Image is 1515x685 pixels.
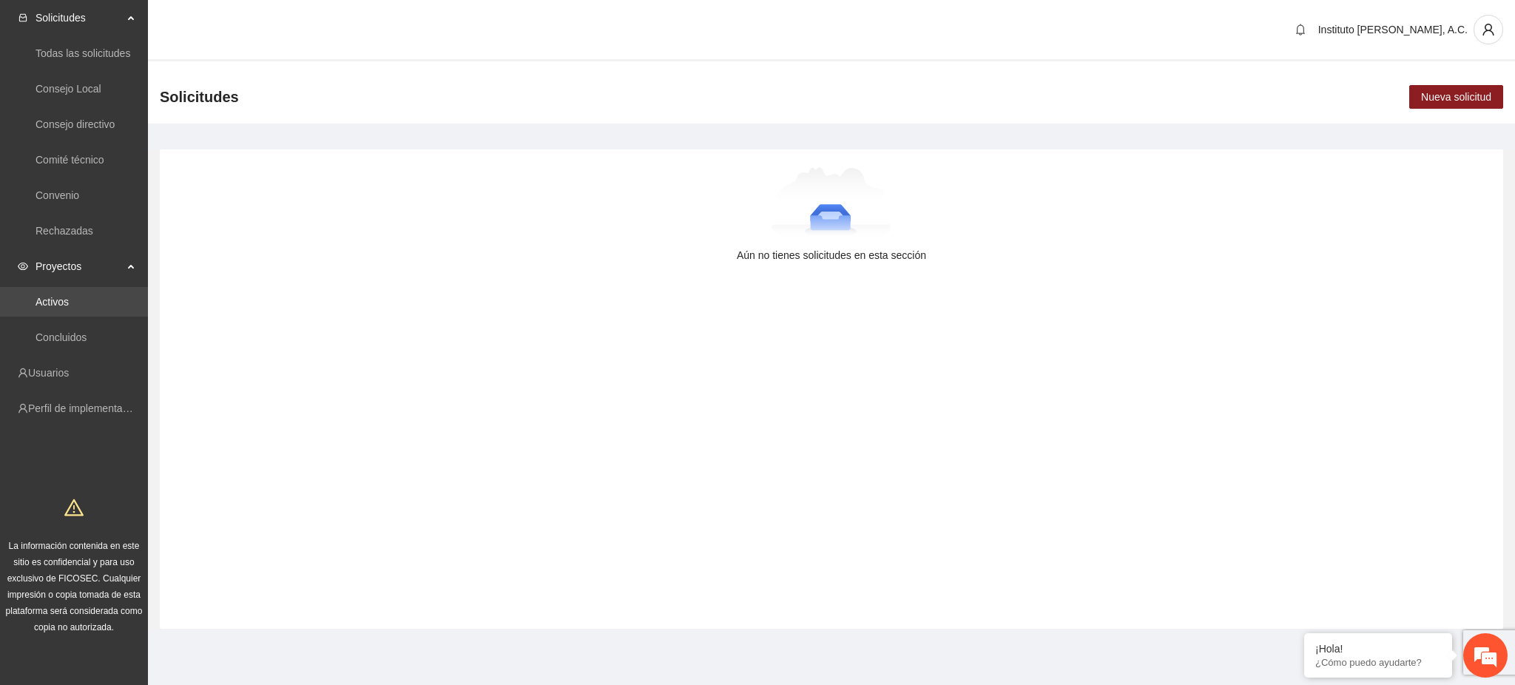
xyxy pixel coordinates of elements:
span: bell [1289,24,1312,36]
button: user [1474,15,1503,44]
span: La información contenida en este sitio es confidencial y para uso exclusivo de FICOSEC. Cualquier... [6,541,143,632]
button: bell [1289,18,1312,41]
a: Convenio [36,189,79,201]
div: Aún no tienes solicitudes en esta sección [183,247,1479,263]
span: Instituto [PERSON_NAME], A.C. [1318,24,1468,36]
span: warning [64,498,84,517]
a: Activos [36,296,69,308]
button: Nueva solicitud [1409,85,1503,109]
span: Proyectos [36,252,123,281]
a: Consejo Local [36,83,101,95]
span: Solicitudes [160,85,239,109]
div: ¡Hola! [1315,643,1441,655]
span: Nueva solicitud [1421,89,1491,105]
a: Usuarios [28,367,69,379]
a: Todas las solicitudes [36,47,130,59]
span: user [1474,23,1502,36]
a: Perfil de implementadora [28,402,144,414]
img: Aún no tienes solicitudes en esta sección [772,167,892,241]
a: Concluidos [36,331,87,343]
p: ¿Cómo puedo ayudarte? [1315,657,1441,668]
span: eye [18,261,28,271]
a: Comité técnico [36,154,104,166]
a: Consejo directivo [36,118,115,130]
span: inbox [18,13,28,23]
span: Solicitudes [36,3,123,33]
a: Rechazadas [36,225,93,237]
